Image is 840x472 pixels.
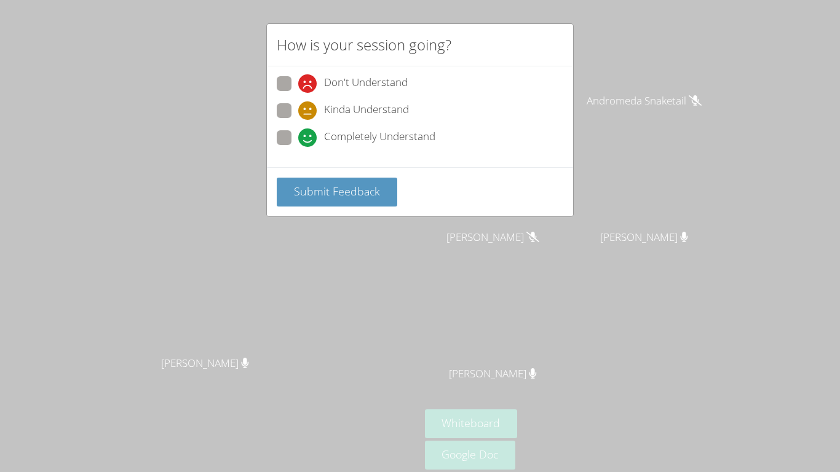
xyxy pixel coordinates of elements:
button: Submit Feedback [277,178,397,206]
span: Submit Feedback [294,184,380,199]
span: Completely Understand [324,128,435,147]
span: Kinda Understand [324,101,409,120]
span: Don't Understand [324,74,408,93]
h2: How is your session going? [277,34,451,56]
